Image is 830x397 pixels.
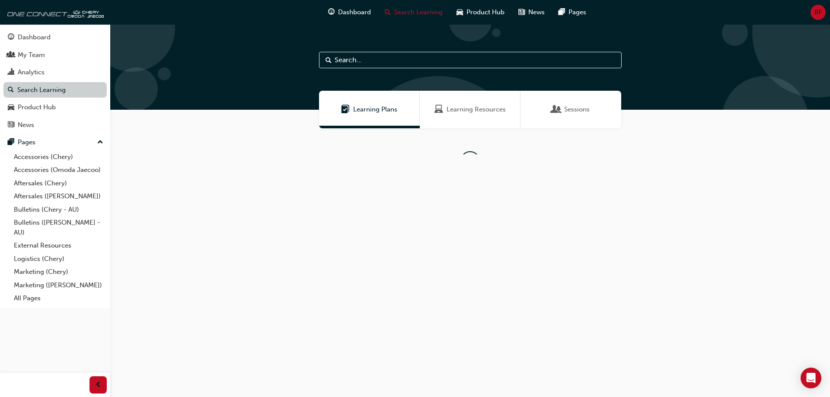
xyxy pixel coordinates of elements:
[3,117,107,133] a: News
[3,99,107,115] a: Product Hub
[814,7,822,17] span: BF
[420,91,520,128] a: Learning ResourcesLearning Resources
[3,134,107,150] button: Pages
[97,137,103,148] span: up-icon
[338,7,371,17] span: Dashboard
[10,239,107,252] a: External Resources
[8,104,14,111] span: car-icon
[10,177,107,190] a: Aftersales (Chery)
[10,203,107,216] a: Bulletins (Chery - AU)
[341,105,350,114] span: Learning Plans
[321,3,378,21] a: guage-iconDashboard
[3,64,107,80] a: Analytics
[8,139,14,146] span: pages-icon
[559,7,565,18] span: pages-icon
[801,368,821,388] div: Open Intercom Messenger
[8,34,14,41] span: guage-icon
[3,28,107,134] button: DashboardMy TeamAnalyticsSearch LearningProduct HubNews
[326,55,332,65] span: Search
[552,105,561,114] span: Sessions
[319,52,622,68] input: Search...
[466,7,504,17] span: Product Hub
[8,69,14,76] span: chart-icon
[520,91,621,128] a: SessionsSessions
[10,279,107,292] a: Marketing ([PERSON_NAME])
[3,29,107,45] a: Dashboard
[10,150,107,164] a: Accessories (Chery)
[353,105,397,114] span: Learning Plans
[18,120,34,130] div: News
[511,3,552,21] a: news-iconNews
[18,50,45,60] div: My Team
[8,51,14,59] span: people-icon
[568,7,586,17] span: Pages
[394,7,443,17] span: Search Learning
[450,3,511,21] a: car-iconProduct Hub
[3,82,107,98] a: Search Learning
[552,3,593,21] a: pages-iconPages
[18,102,56,112] div: Product Hub
[4,3,104,21] img: oneconnect
[385,7,391,18] span: search-icon
[95,380,102,391] span: prev-icon
[10,163,107,177] a: Accessories (Omoda Jaecoo)
[564,105,590,114] span: Sessions
[434,105,443,114] span: Learning Resources
[456,7,463,18] span: car-icon
[8,121,14,129] span: news-icon
[10,292,107,305] a: All Pages
[319,91,420,128] a: Learning PlansLearning Plans
[518,7,525,18] span: news-icon
[528,7,545,17] span: News
[8,86,14,94] span: search-icon
[378,3,450,21] a: search-iconSearch Learning
[447,105,506,114] span: Learning Resources
[18,32,51,42] div: Dashboard
[3,47,107,63] a: My Team
[811,5,826,20] button: BF
[10,265,107,279] a: Marketing (Chery)
[18,137,35,147] div: Pages
[10,190,107,203] a: Aftersales ([PERSON_NAME])
[10,252,107,266] a: Logistics (Chery)
[18,67,45,77] div: Analytics
[328,7,335,18] span: guage-icon
[10,216,107,239] a: Bulletins ([PERSON_NAME] - AU)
